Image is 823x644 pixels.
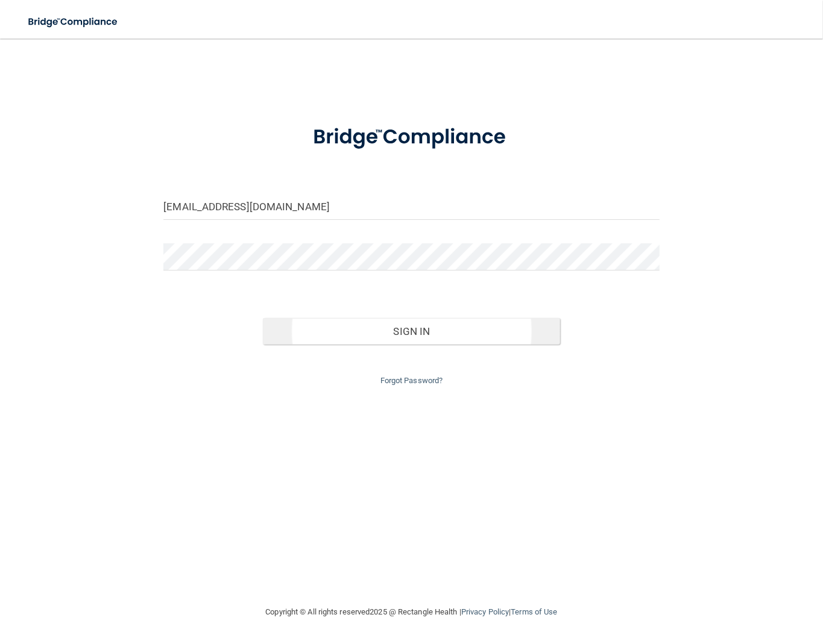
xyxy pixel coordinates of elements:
div: Copyright © All rights reserved 2025 @ Rectangle Health | | [192,593,632,631]
a: Forgot Password? [380,376,443,385]
button: Sign In [263,318,560,345]
a: Terms of Use [511,607,557,616]
img: bridge_compliance_login_screen.278c3ca4.svg [18,10,129,34]
img: bridge_compliance_login_screen.278c3ca4.svg [292,111,531,164]
a: Privacy Policy [461,607,509,616]
input: Email [163,193,659,220]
